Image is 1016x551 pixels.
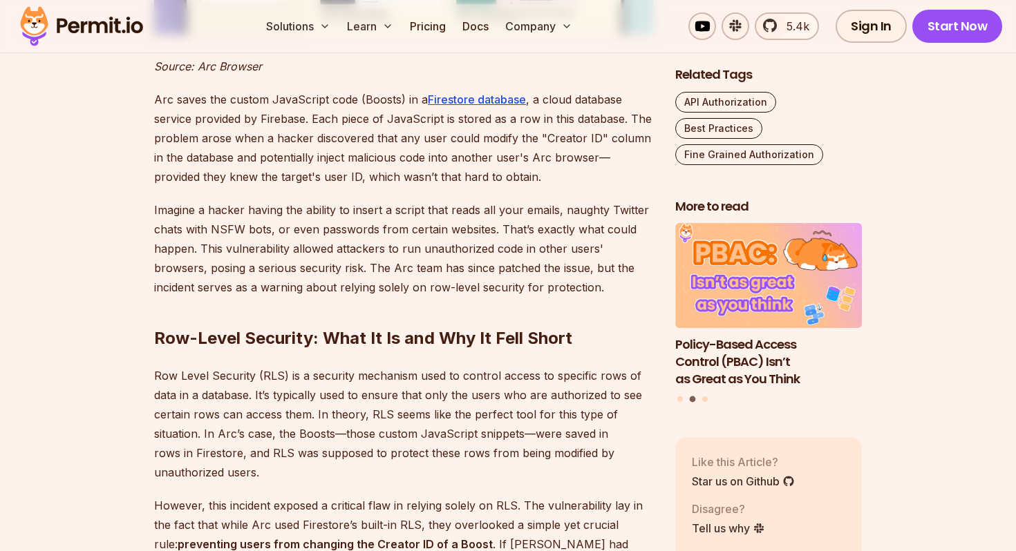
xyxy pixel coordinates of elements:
button: Learn [341,12,399,40]
img: Policy-Based Access Control (PBAC) Isn’t as Great as You Think [675,224,862,329]
button: Solutions [261,12,336,40]
a: Policy-Based Access Control (PBAC) Isn’t as Great as You ThinkPolicy-Based Access Control (PBAC) ... [675,224,862,388]
strong: preventing users from changing the Creator ID of a Boost [178,537,493,551]
p: Imagine a hacker having the ability to insert a script that reads all your emails, naughty Twitte... [154,200,653,297]
a: 5.4k [755,12,819,40]
button: Go to slide 3 [702,396,708,402]
a: Star us on Github [692,473,795,490]
a: API Authorization [675,92,776,113]
a: Docs [457,12,494,40]
button: Go to slide 1 [677,396,683,402]
span: 5.4k [778,18,809,35]
button: Company [500,12,578,40]
a: Pricing [404,12,451,40]
a: Sign In [836,10,907,43]
div: Posts [675,224,862,405]
a: Tell us why [692,520,765,536]
button: Go to slide 2 [690,396,696,403]
h3: Policy-Based Access Control (PBAC) Isn’t as Great as You Think [675,336,862,387]
em: Source: Arc Browser [154,59,262,73]
a: Start Now [912,10,1003,43]
p: Row Level Security (RLS) is a security mechanism used to control access to specific rows of data ... [154,366,653,482]
p: Disagree? [692,501,765,517]
h2: Related Tags [675,66,862,84]
h2: More to read [675,198,862,215]
a: Fine Grained Authorization [675,144,823,165]
p: Like this Article? [692,454,795,470]
img: Permit logo [14,3,149,50]
a: Firestore database [428,93,526,106]
p: Arc saves the custom JavaScript code (Boosts) in a , a cloud database service provided by Firebas... [154,90,653,186]
a: Best Practices [675,118,762,139]
li: 2 of 3 [675,224,862,388]
strong: Row-Level Security: What It Is and Why It Fell Short [154,328,572,348]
